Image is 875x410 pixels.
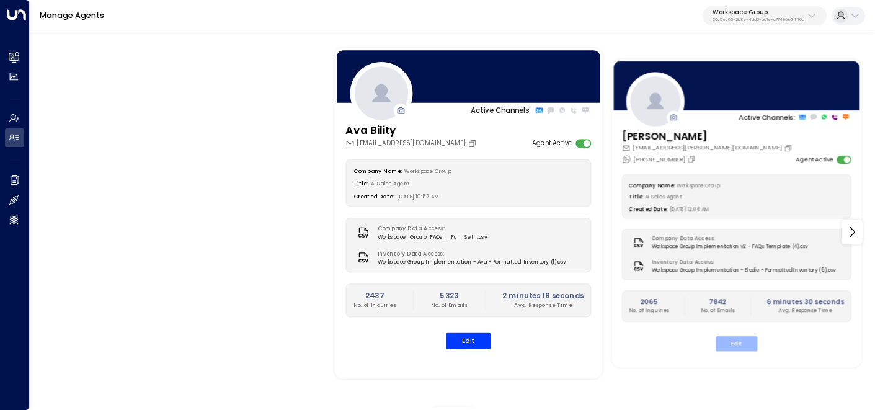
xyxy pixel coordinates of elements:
p: No. of Inquiries [353,301,396,310]
a: Manage Agents [40,10,104,20]
span: [DATE] 10:57 AM [397,192,439,200]
h3: Ava Bility [345,123,479,139]
h2: 2 minutes 19 seconds [502,291,584,301]
label: Company Name: [353,167,402,175]
label: Title: [353,180,368,187]
button: Edit [716,336,757,351]
div: [EMAIL_ADDRESS][DOMAIN_NAME] [345,139,479,148]
p: No. of Emails [431,301,468,310]
span: Workspace Group Implementation - Elodie - Formatted Inventory (5).csv [651,266,835,274]
p: No. of Inquiries [629,307,668,314]
span: Workspace Group Implementation - Ava - Formatted Inventory (1).csv [378,258,566,266]
span: AI Sales Agent [645,194,682,200]
p: 36c5ec06-2b8e-4dd6-aa1e-c77490e3446d [713,17,804,22]
h2: 5323 [431,291,468,301]
h2: 2437 [353,291,396,301]
label: Company Data Access: [378,225,482,233]
p: Active Channels: [471,105,531,115]
button: Edit [446,332,491,349]
button: Copy [784,144,794,152]
label: Company Data Access: [651,236,803,243]
span: Workspace Group [677,182,720,189]
button: Workspace Group36c5ec06-2b8e-4dd6-aa1e-c77490e3446d [703,6,827,26]
div: [PHONE_NUMBER] [622,154,698,164]
label: Created Date: [629,205,667,212]
h3: [PERSON_NAME] [622,129,794,144]
span: Workspace Group [404,167,451,175]
h2: 2065 [629,297,668,307]
label: Title: [629,194,642,200]
div: [EMAIL_ADDRESS][PERSON_NAME][DOMAIN_NAME] [622,144,794,153]
label: Company Name: [629,182,674,189]
p: Avg. Response Time [502,301,584,310]
h2: 6 minutes 30 seconds [766,297,843,307]
span: Workspace Group Implementation v2 - FAQs Template (4).csv [651,243,807,251]
h2: 7842 [700,297,734,307]
label: Inventory Data Access: [378,250,562,258]
p: Avg. Response Time [766,307,843,314]
p: Workspace Group [713,9,804,16]
span: [DATE] 12:04 AM [670,205,709,212]
p: No. of Emails [700,307,734,314]
label: Inventory Data Access: [651,259,831,266]
p: Active Channels: [739,112,795,122]
span: Workspace_Group_FAQs__Full_Set_.csv [378,233,487,241]
span: AI Sales Agent [371,180,410,187]
label: Agent Active [796,155,833,164]
label: Created Date: [353,192,394,200]
button: Copy [687,155,698,163]
label: Agent Active [532,139,572,148]
button: Copy [468,139,479,148]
